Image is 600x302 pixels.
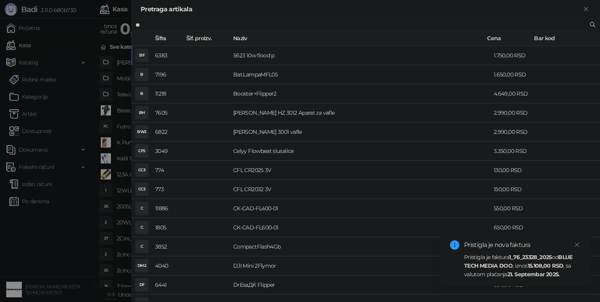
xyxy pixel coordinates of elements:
td: [PERSON_NAME] HZ 3012 Aparat za vafle [230,103,491,123]
td: 11886 [152,199,183,218]
div: Pristigla je nova faktura [464,240,581,250]
th: Naziv [230,31,484,46]
td: 150,00 RSD [491,180,537,199]
th: Bar kod [531,31,593,46]
div: C [136,221,148,234]
strong: 15.108,00 RSD [528,262,564,269]
td: 6383 [152,46,183,65]
div: C [136,202,148,215]
td: DrЕѕaДЌ Flipper [230,275,491,295]
td: CFL CR2032 3V [230,180,491,199]
td: Bat.LampaMFL05 [230,65,491,84]
a: Close [573,240,581,249]
td: 550,00 RSD [491,199,537,218]
th: Šif. proizv. [183,31,230,46]
div: B [136,87,148,100]
td: 773 [152,180,183,199]
td: 7605 [152,103,183,123]
div: DM2 [136,259,148,272]
td: CK-CAD-FL600-01 [230,218,491,237]
div: Pristigla je faktura od , iznos , sa valutom plaćanja [464,253,581,279]
td: 3049 [152,142,183,161]
td: 3852 [152,237,183,256]
div: Pretraga artikala [141,5,581,14]
button: Zatvori [581,5,591,14]
td: Booster+Flipper2 [230,84,491,103]
div: CC3 [136,164,148,176]
strong: BLUE TECH MEDIA DOO [464,254,573,269]
td: 650,00 RSD [491,218,537,237]
td: 2.990,00 RSD [491,103,537,123]
td: CFL CR2025 3V [230,161,491,180]
td: 4.649,00 RSD [491,84,537,103]
td: 7196 [152,65,183,84]
td: DJI Mini 2Flymor [230,256,491,275]
td: 5623 10w flood p [230,46,491,65]
td: 6441 [152,275,183,295]
div: CFS [136,145,148,157]
span: info-circle [450,240,459,250]
div: BW3 [136,126,148,138]
div: B [136,68,148,81]
td: Celyy Flowbeat slusalice [230,142,491,161]
td: [PERSON_NAME] 3001 vafle [230,123,491,142]
div: BH [136,107,148,119]
td: CompactFlash4Gb [230,237,491,256]
td: 4040 [152,256,183,275]
div: C [136,240,148,253]
td: 11218 [152,84,183,103]
strong: 1_76_23328_2025 [509,254,552,261]
span: close [574,242,580,247]
td: 3.350,00 RSD [491,142,537,161]
td: 1805 [152,218,183,237]
strong: 21. Septembar 2025. [507,271,560,278]
div: DF [136,279,148,291]
th: Cena [484,31,531,46]
td: 774 [152,161,183,180]
div: CC3 [136,183,148,195]
td: 130,00 RSD [491,161,537,180]
td: 2.990,00 RSD [491,123,537,142]
div: 51F [136,49,148,62]
td: CK-CAD-FL400-01 [230,199,491,218]
td: 1.650,00 RSD [491,65,537,84]
td: 6822 [152,123,183,142]
th: Šifra [152,31,183,46]
td: 1.750,00 RSD [491,46,537,65]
